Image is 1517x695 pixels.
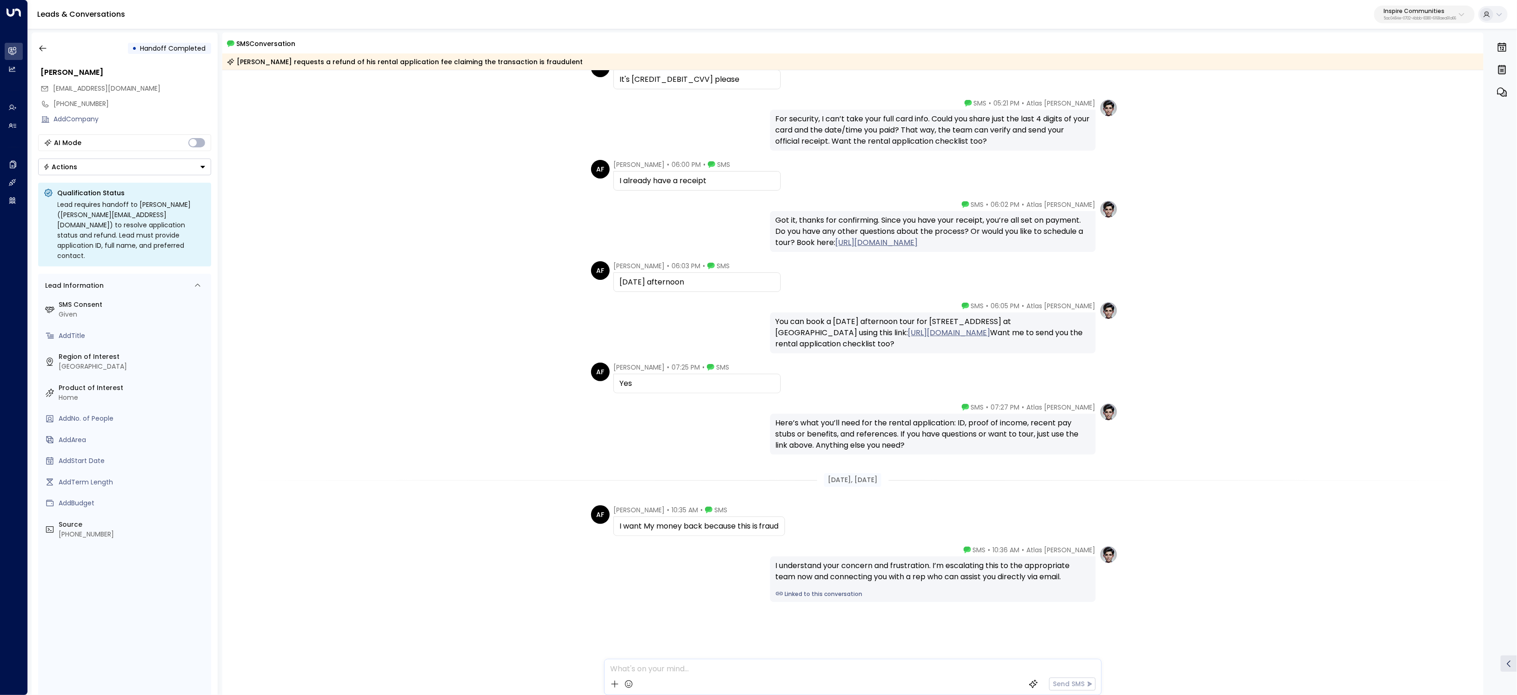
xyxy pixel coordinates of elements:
[986,301,989,311] span: •
[971,403,984,412] span: SMS
[703,160,705,169] span: •
[1022,200,1025,209] span: •
[776,316,1090,350] div: You can book a [DATE] afternoon tour for [STREET_ADDRESS] at [GEOGRAPHIC_DATA] using this link: W...
[991,301,1020,311] span: 06:05 PM
[971,301,984,311] span: SMS
[613,261,665,271] span: [PERSON_NAME]
[59,310,207,319] div: Given
[59,383,207,393] label: Product of Interest
[54,114,211,124] div: AddCompany
[227,57,583,66] div: [PERSON_NAME] requests a refund of his rental application fee claiming the transaction is fraudulent
[667,505,669,515] span: •
[1384,8,1456,14] p: Inspire Communities
[776,215,1090,248] div: Got it, thanks for confirming. Since you have your receipt, you’re all set on payment. Do you hav...
[994,99,1020,108] span: 05:21 PM
[1374,6,1475,23] button: Inspire Communities5ac0484e-0702-4bbb-8380-6168aea91a66
[702,363,705,372] span: •
[59,414,207,424] div: AddNo. of People
[703,261,705,271] span: •
[59,362,207,371] div: [GEOGRAPHIC_DATA]
[59,498,207,508] div: AddBudget
[1022,301,1025,311] span: •
[619,378,775,389] div: Yes
[43,163,78,171] div: Actions
[836,237,918,248] a: [URL][DOMAIN_NAME]
[714,505,727,515] span: SMS
[973,545,986,555] span: SMS
[1027,99,1096,108] span: Atlas [PERSON_NAME]
[971,200,984,209] span: SMS
[672,505,698,515] span: 10:35 AM
[58,188,206,198] p: Qualification Status
[54,138,82,147] div: AI Mode
[613,363,665,372] span: [PERSON_NAME]
[619,521,779,532] div: I want My money back because this is fraud
[1384,17,1456,20] p: 5ac0484e-0702-4bbb-8380-6168aea91a66
[993,545,1020,555] span: 10:36 AM
[59,352,207,362] label: Region of Interest
[988,545,991,555] span: •
[1022,403,1025,412] span: •
[667,363,669,372] span: •
[59,300,207,310] label: SMS Consent
[1027,200,1096,209] span: Atlas [PERSON_NAME]
[989,99,991,108] span: •
[717,261,730,271] span: SMS
[1099,545,1118,564] img: profile-logo.png
[1027,545,1096,555] span: Atlas [PERSON_NAME]
[58,199,206,261] div: Lead requires handoff to [PERSON_NAME] ([PERSON_NAME][EMAIL_ADDRESS][DOMAIN_NAME]) to resolve app...
[53,84,161,93] span: [EMAIL_ADDRESS][DOMAIN_NAME]
[237,38,296,49] span: SMS Conversation
[59,393,207,403] div: Home
[59,435,207,445] div: AddArea
[672,261,700,271] span: 06:03 PM
[37,9,125,20] a: Leads & Conversations
[667,261,669,271] span: •
[59,477,207,487] div: AddTerm Length
[59,456,207,466] div: AddStart Date
[824,473,881,487] div: [DATE], [DATE]
[38,159,211,175] div: Button group with a nested menu
[133,40,137,57] div: •
[619,277,775,288] div: [DATE] afternoon
[38,159,211,175] button: Actions
[672,160,701,169] span: 06:00 PM
[1099,200,1118,218] img: profile-logo.png
[1022,545,1025,555] span: •
[59,520,207,530] label: Source
[613,505,665,515] span: [PERSON_NAME]
[1099,99,1118,117] img: profile-logo.png
[41,67,211,78] div: [PERSON_NAME]
[591,160,610,179] div: AF
[986,403,989,412] span: •
[591,261,610,280] div: AF
[667,160,669,169] span: •
[42,281,104,291] div: Lead Information
[591,363,610,381] div: AF
[613,160,665,169] span: [PERSON_NAME]
[776,590,1090,598] a: Linked to this conversation
[776,560,1090,582] div: I understand your concern and frustration. I’m escalating this to the appropriate team now and co...
[59,530,207,539] div: [PHONE_NUMBER]
[991,403,1020,412] span: 07:27 PM
[908,327,991,338] a: [URL][DOMAIN_NAME]
[776,113,1090,147] div: For security, I can’t take your full card info. Could you share just the last 4 digits of your ca...
[991,200,1020,209] span: 06:02 PM
[700,505,703,515] span: •
[59,331,207,341] div: AddTitle
[1099,403,1118,421] img: profile-logo.png
[776,417,1090,451] div: Here’s what you’ll need for the rental application: ID, proof of income, recent pay stubs or bene...
[619,175,775,186] div: I already have a receipt
[619,74,775,85] div: It's [CREDIT_DEBIT_CVV] please
[140,44,206,53] span: Handoff Completed
[974,99,987,108] span: SMS
[1027,301,1096,311] span: Atlas [PERSON_NAME]
[717,160,730,169] span: SMS
[672,363,700,372] span: 07:25 PM
[591,505,610,524] div: AF
[54,99,211,109] div: [PHONE_NUMBER]
[716,363,729,372] span: SMS
[986,200,989,209] span: •
[1027,403,1096,412] span: Atlas [PERSON_NAME]
[1099,301,1118,320] img: profile-logo.png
